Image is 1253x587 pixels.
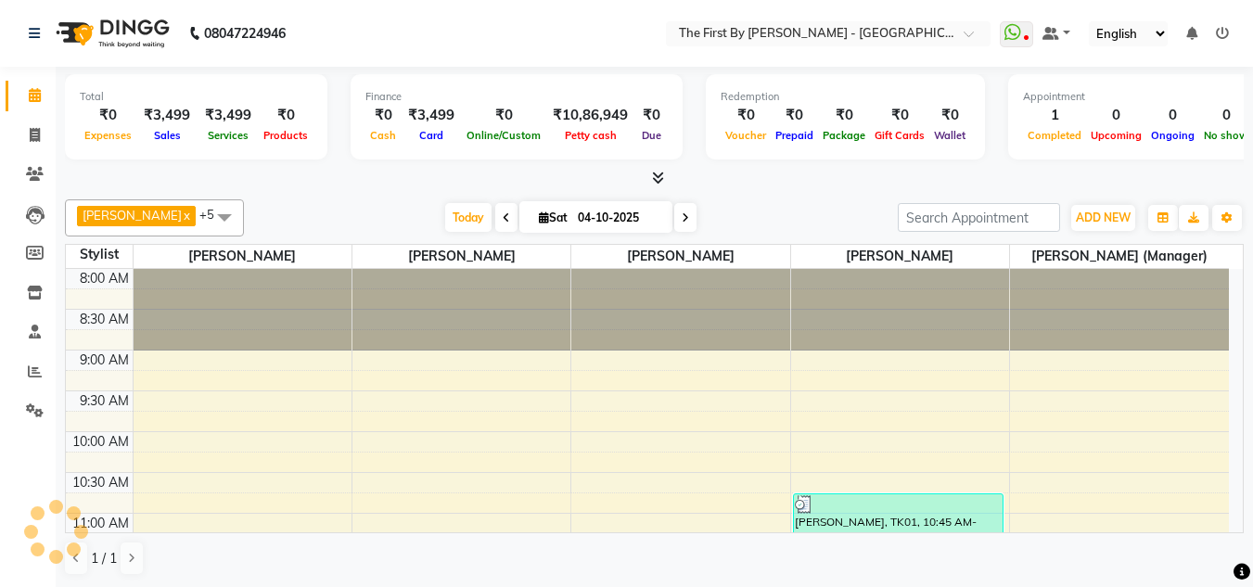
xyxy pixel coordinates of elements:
span: Upcoming [1086,129,1146,142]
div: 0 [1086,105,1146,126]
div: 8:00 AM [76,269,133,288]
div: ₹10,86,949 [545,105,635,126]
span: [PERSON_NAME] (Manager) [1010,245,1229,268]
div: ₹3,499 [136,105,198,126]
div: 9:30 AM [76,391,133,411]
span: Voucher [721,129,771,142]
div: 0 [1146,105,1199,126]
div: Finance [365,89,668,105]
span: Card [415,129,448,142]
span: Package [818,129,870,142]
span: Products [259,129,313,142]
input: Search Appointment [898,203,1060,232]
div: Total [80,89,313,105]
div: Stylist [66,245,133,264]
div: 1 [1023,105,1086,126]
span: Cash [365,129,401,142]
div: ₹0 [721,105,771,126]
b: 08047224946 [204,7,286,59]
div: Appointment [1023,89,1253,105]
div: ₹0 [929,105,970,126]
div: ₹3,499 [198,105,259,126]
div: ₹0 [365,105,401,126]
div: ₹0 [771,105,818,126]
div: ₹0 [818,105,870,126]
div: 8:30 AM [76,310,133,329]
span: [PERSON_NAME] [352,245,570,268]
span: Gift Cards [870,129,929,142]
div: 0 [1199,105,1253,126]
span: Ongoing [1146,129,1199,142]
div: ₹0 [870,105,929,126]
span: Prepaid [771,129,818,142]
div: 10:00 AM [69,432,133,452]
button: ADD NEW [1071,205,1135,231]
span: [PERSON_NAME] [791,245,1009,268]
div: ₹0 [259,105,313,126]
span: Sales [149,129,185,142]
span: Petty cash [560,129,621,142]
div: ₹0 [462,105,545,126]
span: Today [445,203,492,232]
div: Redemption [721,89,970,105]
span: ADD NEW [1076,211,1131,224]
span: [PERSON_NAME] [571,245,789,268]
div: 11:00 AM [69,514,133,533]
span: No show [1199,129,1253,142]
span: Due [637,129,666,142]
span: Sat [534,211,572,224]
div: ₹0 [80,105,136,126]
span: Expenses [80,129,136,142]
div: 10:30 AM [69,473,133,492]
span: Online/Custom [462,129,545,142]
span: +5 [199,207,228,222]
input: 2025-10-04 [572,204,665,232]
span: Completed [1023,129,1086,142]
div: ₹3,499 [401,105,462,126]
div: ₹0 [635,105,668,126]
span: Wallet [929,129,970,142]
span: [PERSON_NAME] [134,245,352,268]
a: x [182,208,190,223]
div: 9:00 AM [76,351,133,370]
span: Services [203,129,253,142]
img: logo [47,7,174,59]
span: 1 / 1 [91,549,117,568]
span: [PERSON_NAME] [83,208,182,223]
